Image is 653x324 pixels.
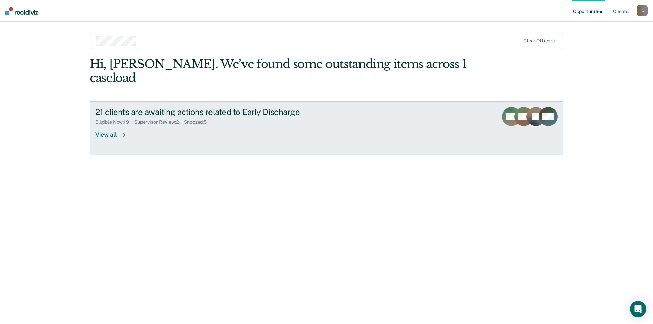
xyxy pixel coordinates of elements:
[134,119,184,125] div: Supervisor Review : 2
[630,301,646,317] div: Open Intercom Messenger
[637,5,648,16] div: J C
[90,57,469,85] div: Hi, [PERSON_NAME]. We’ve found some outstanding items across 1 caseload
[637,5,648,16] button: JC
[5,7,38,15] img: Recidiviz
[184,119,212,125] div: Snoozed : 5
[95,125,133,138] div: View all
[95,107,334,117] div: 21 clients are awaiting actions related to Early Discharge
[95,119,134,125] div: Eligible Now : 19
[523,38,555,44] div: Clear officers
[90,101,563,155] a: 21 clients are awaiting actions related to Early DischargeEligible Now:19Supervisor Review:2Snooz...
